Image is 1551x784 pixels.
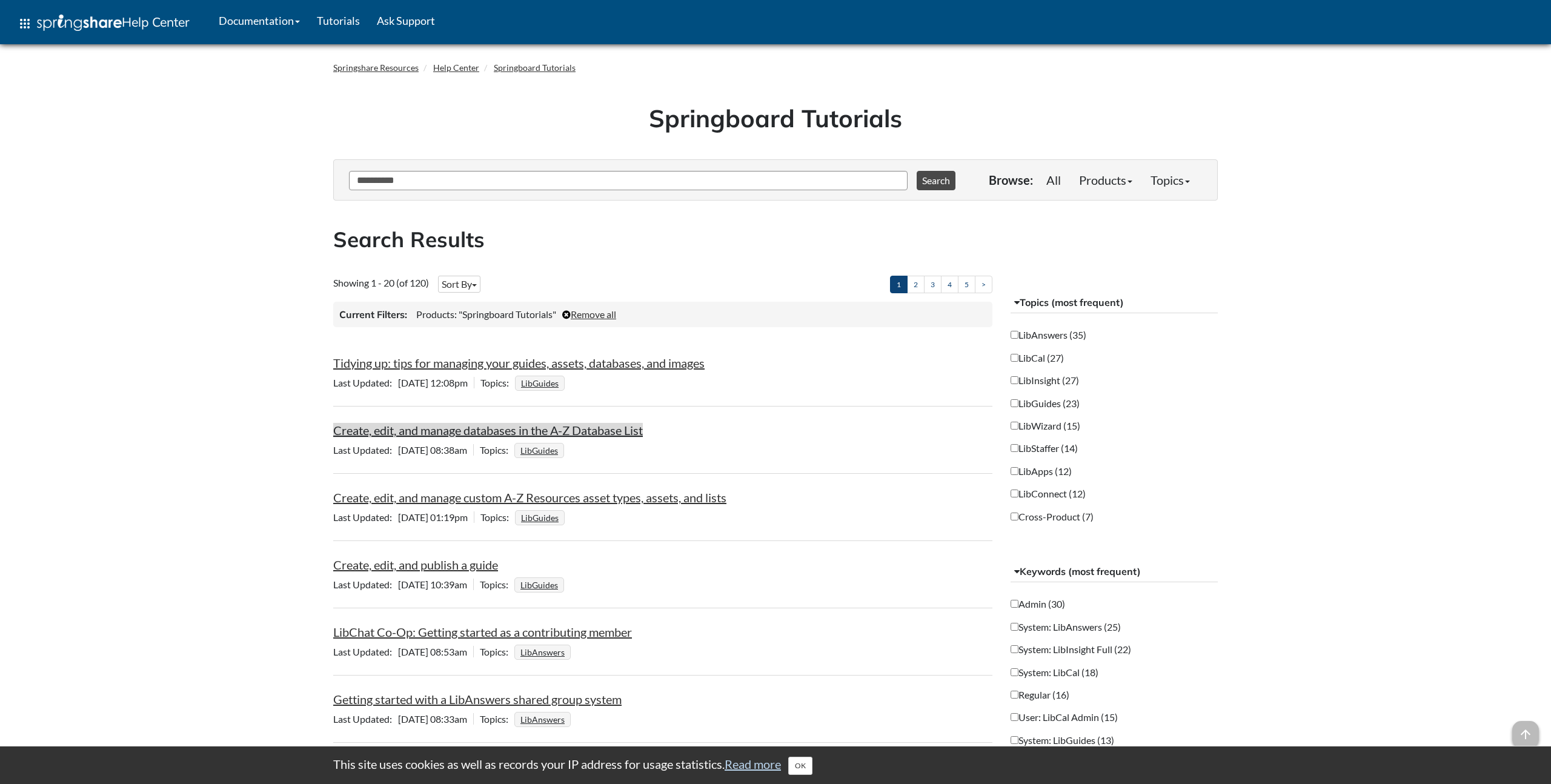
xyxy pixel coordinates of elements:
[1011,510,1094,523] label: Cross-Product (7)
[562,308,616,320] a: Remove all
[37,15,122,31] img: Springshare
[1070,168,1141,192] a: Products
[515,511,568,523] ul: Topics
[333,225,1218,254] h2: Search Results
[333,511,398,523] span: Last Updated
[514,579,567,590] ul: Topics
[1011,600,1018,608] input: Admin (30)
[1512,722,1539,737] a: arrow_upward
[989,171,1033,188] p: Browse:
[1011,351,1064,365] label: LibCal (27)
[958,276,975,293] a: 5
[1011,643,1131,656] label: System: LibInsight Full (22)
[342,101,1209,135] h1: Springboard Tutorials
[321,756,1230,775] div: This site uses cookies as well as records your IP address for usage statistics.
[333,713,473,725] span: [DATE] 08:33am
[1011,354,1018,362] input: LibCal (27)
[339,308,407,321] h3: Current Filters
[1011,444,1018,452] input: LibStaffer (14)
[122,14,190,30] span: Help Center
[308,5,368,36] a: Tutorials
[1011,666,1098,679] label: System: LibCal (18)
[519,711,566,728] a: LibAnswers
[1011,374,1079,387] label: LibInsight (27)
[1011,442,1078,455] label: LibStaffer (14)
[210,5,308,36] a: Documentation
[1011,399,1018,407] input: LibGuides (23)
[333,277,429,288] span: Showing 1 - 20 (of 120)
[480,511,515,523] span: Topics
[494,62,576,73] a: Springboard Tutorials
[519,576,560,594] a: LibGuides
[1037,168,1070,192] a: All
[1011,487,1086,500] label: LibConnect (12)
[1011,419,1080,433] label: LibWizard (15)
[333,356,705,370] a: Tidying up: tips for managing your guides, assets, databases, and images
[9,5,198,42] a: apps Help Center
[433,62,479,73] a: Help Center
[924,276,942,293] a: 3
[515,377,568,388] ul: Topics
[480,713,514,725] span: Topics
[1011,711,1118,724] label: User: LibCal Admin (15)
[1011,490,1018,497] input: LibConnect (12)
[333,692,622,706] a: Getting started with a LibAnswers shared group system
[333,625,632,639] a: LibChat Co-Op: Getting started as a contributing member
[333,444,398,456] span: Last Updated
[907,276,925,293] a: 2
[941,276,958,293] a: 4
[1011,734,1114,747] label: System: LibGuides (13)
[1011,736,1018,744] input: System: LibGuides (13)
[1011,292,1218,314] button: Topics (most frequent)
[975,276,992,293] a: >
[1141,168,1199,192] a: Topics
[333,713,398,725] span: Last Updated
[1011,467,1018,475] input: LibApps (12)
[1011,328,1086,342] label: LibAnswers (35)
[459,308,556,320] span: "Springboard Tutorials"
[333,490,726,505] a: Create, edit, and manage custom A-Z Resources asset types, assets, and lists
[519,442,560,459] a: LibGuides
[1011,645,1018,653] input: System: LibInsight Full (22)
[1011,422,1018,430] input: LibWizard (15)
[1011,513,1018,520] input: Cross-Product (7)
[1011,376,1018,384] input: LibInsight (27)
[519,643,566,661] a: LibAnswers
[333,646,473,657] span: [DATE] 08:53am
[1011,597,1065,611] label: Admin (30)
[890,276,992,293] ul: Pagination of search results
[1011,713,1018,721] input: User: LibCal Admin (15)
[917,171,955,190] button: Search
[480,579,514,590] span: Topics
[480,646,514,657] span: Topics
[416,308,457,320] span: Products:
[18,16,32,31] span: apps
[519,374,560,392] a: LibGuides
[1011,397,1080,410] label: LibGuides (23)
[514,646,574,657] ul: Topics
[333,579,473,590] span: [DATE] 10:39am
[788,757,812,775] button: Close
[438,276,480,293] button: Sort By
[514,444,567,456] ul: Topics
[1011,561,1218,583] button: Keywords (most frequent)
[333,377,398,388] span: Last Updated
[333,423,643,437] a: Create, edit, and manage databases in the A-Z Database List
[333,444,473,456] span: [DATE] 08:38am
[333,557,498,572] a: Create, edit, and publish a guide
[480,444,514,456] span: Topics
[1512,721,1539,748] span: arrow_upward
[1011,620,1121,634] label: System: LibAnswers (25)
[1011,691,1018,699] input: Regular (16)
[333,579,398,590] span: Last Updated
[333,646,398,657] span: Last Updated
[368,5,443,36] a: Ask Support
[1011,331,1018,339] input: LibAnswers (35)
[480,377,515,388] span: Topics
[333,62,419,73] a: Springshare Resources
[519,509,560,527] a: LibGuides
[514,713,574,725] ul: Topics
[1011,688,1069,702] label: Regular (16)
[890,276,908,293] a: 1
[725,757,781,771] a: Read more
